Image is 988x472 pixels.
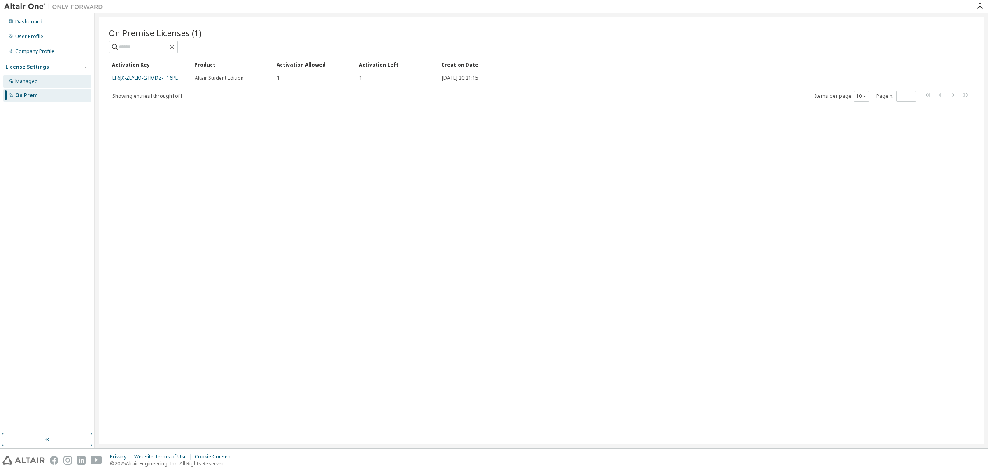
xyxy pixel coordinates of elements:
[277,58,352,71] div: Activation Allowed
[112,74,178,81] a: LF6JX-ZEYLM-GTMDZ-T16PE
[442,75,478,81] span: [DATE] 20:21:15
[63,456,72,465] img: instagram.svg
[15,92,38,99] div: On Prem
[815,91,869,102] span: Items per page
[195,75,244,81] span: Altair Student Edition
[15,48,54,55] div: Company Profile
[110,453,134,460] div: Privacy
[359,58,435,71] div: Activation Left
[4,2,107,11] img: Altair One
[195,453,237,460] div: Cookie Consent
[194,58,270,71] div: Product
[2,456,45,465] img: altair_logo.svg
[441,58,938,71] div: Creation Date
[15,78,38,85] div: Managed
[856,93,867,99] button: 10
[277,75,280,81] span: 1
[5,64,49,70] div: License Settings
[134,453,195,460] div: Website Terms of Use
[91,456,103,465] img: youtube.svg
[15,19,42,25] div: Dashboard
[15,33,43,40] div: User Profile
[50,456,58,465] img: facebook.svg
[876,91,916,102] span: Page n.
[77,456,86,465] img: linkedin.svg
[112,93,183,99] span: Showing entries 1 through 1 of 1
[359,75,362,81] span: 1
[110,460,237,467] p: © 2025 Altair Engineering, Inc. All Rights Reserved.
[109,27,202,39] span: On Premise Licenses (1)
[112,58,188,71] div: Activation Key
